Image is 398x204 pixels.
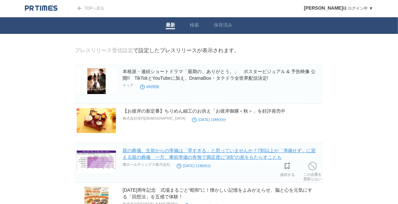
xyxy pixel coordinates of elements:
div: で設定したプレスリリースが表示されます。 [75,47,240,54]
img: 【お彼岸の新定番】ちりめん細工のお供え「お彼岸御膳＜秋＞」を好評発売中 [77,108,116,134]
a: TOPへ戻る [67,6,104,11]
p: ティア [123,83,134,88]
time: 6時間前 [140,85,159,89]
img: logo.png [25,5,57,12]
a: 保存済み [214,22,232,29]
a: 保存する [280,160,295,177]
a: 最新 [166,22,175,29]
a: 本格派・連続ショートドラマ「最期の、ありがとう。」 ポスタービジュアル & 予告映像 公開!! TikTokとYouTubeに加え、DramaBox・タテドラ全世界配信決定! [123,69,316,81]
a: 検索 [190,22,199,29]
time: [DATE] 10時00分 [192,118,226,122]
img: 本格派・連続ショートドラマ「最期の、ありがとう。」 ポスタービジュアル & 予告映像 公開!! TikTokとYouTubeに加え、DramaBox・タテドラ全世界配信決定! [77,68,116,94]
time: [DATE] 11時00分 [177,164,211,168]
span: [PERSON_NAME] [304,5,343,11]
p: 株式会社現代[DEMOGRAPHIC_DATA] [123,116,185,121]
img: arrow.png [78,6,82,10]
a: この企業を受取らない [303,160,322,181]
a: 親の葬儀、生前からの準備は「早すぎる」と思っていませんか？7割以上が「準備せず」に迎える親の葬儀 一方、事前準備の有無で満足度に“3倍”の差をもたらすことも [123,148,316,160]
p: 燦ホールディングス株式会社 [123,162,170,167]
a: [DATE]周年記念 式場まるごと“昭和”に！懐かしい記憶をよみがえらせ、脳と心を元気にする「回想法」を五感で体験！ [123,187,312,199]
img: 親の葬儀、生前からの準備は「早すぎる」と思っていませんか？7割以上が「準備せず」に迎える親の葬儀 一方、事前準備の有無で満足度に“3倍”の差をもたらすことも [77,147,116,173]
a: プレスリリース受信設定 [75,48,133,53]
a: [PERSON_NAME]様 ログイン中 ▼ [304,6,373,11]
a: 【お彼岸の新定番】ちりめん細工のお供え「お彼岸御膳＜秋＞」を好評発売中 [123,108,285,114]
